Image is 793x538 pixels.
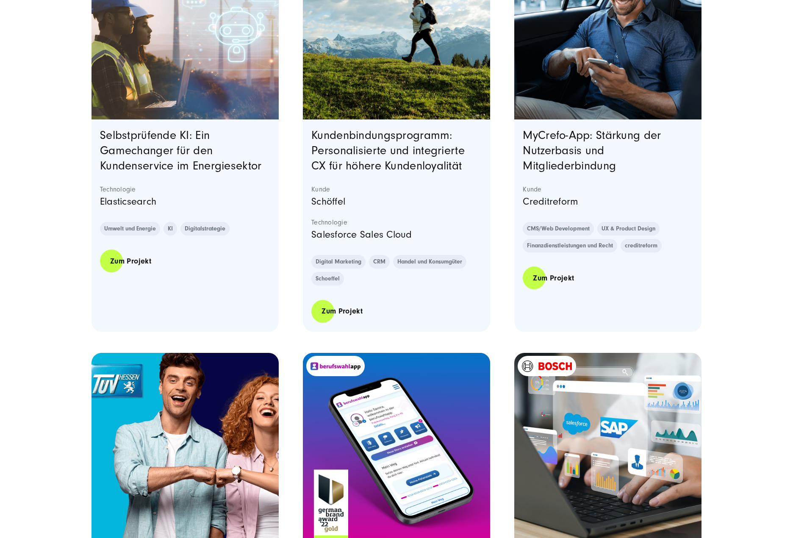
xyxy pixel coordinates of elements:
strong: Technologie [100,185,270,194]
a: Zum Projekt [311,299,373,323]
a: Selbstprüfende KI: Ein Gamechanger für den Kundenservice im Energiesektor [100,129,261,172]
a: creditreform [621,239,662,252]
a: Kundenbindungsprogramm: Personalisierte und integrierte CX für höhere Kundenloyalität [311,129,465,172]
a: KI [164,222,177,236]
a: Zum Projekt [523,266,584,290]
p: Schöffel [311,194,482,210]
p: Elasticsearch [100,194,270,210]
a: Digitalstrategie [180,222,230,236]
a: CMS/Web Development [523,222,594,236]
a: CRM [369,255,390,269]
a: Digital Marketing [311,255,366,269]
img: „Logo der berufswahlapp: Ein stilisiertes weißes Profil-Icon auf lila-blauem Hintergrund, daneben... [311,362,360,370]
img: Bosch Digital - SUNZINET Kunde - Digitalagentur für Prozessautomatisierung und Systemintegration [522,361,572,372]
a: Umwelt und Energie [100,222,160,236]
a: Handel und Konsumgüter [393,255,466,269]
p: Salesforce Sales Cloud [311,227,482,243]
a: Finanzdienstleistungen und Recht [523,239,617,252]
a: UX & Product Design [597,222,660,236]
strong: Kunde [311,185,482,194]
a: MyCrefo-App: Stärkung der Nutzerbasis und Mitgliederbindung [523,129,661,172]
strong: Kunde [523,185,693,194]
strong: Technologie [311,218,482,227]
a: Schoeffel [311,272,344,286]
p: Creditreform [523,194,693,210]
a: Zum Projekt [100,249,161,273]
